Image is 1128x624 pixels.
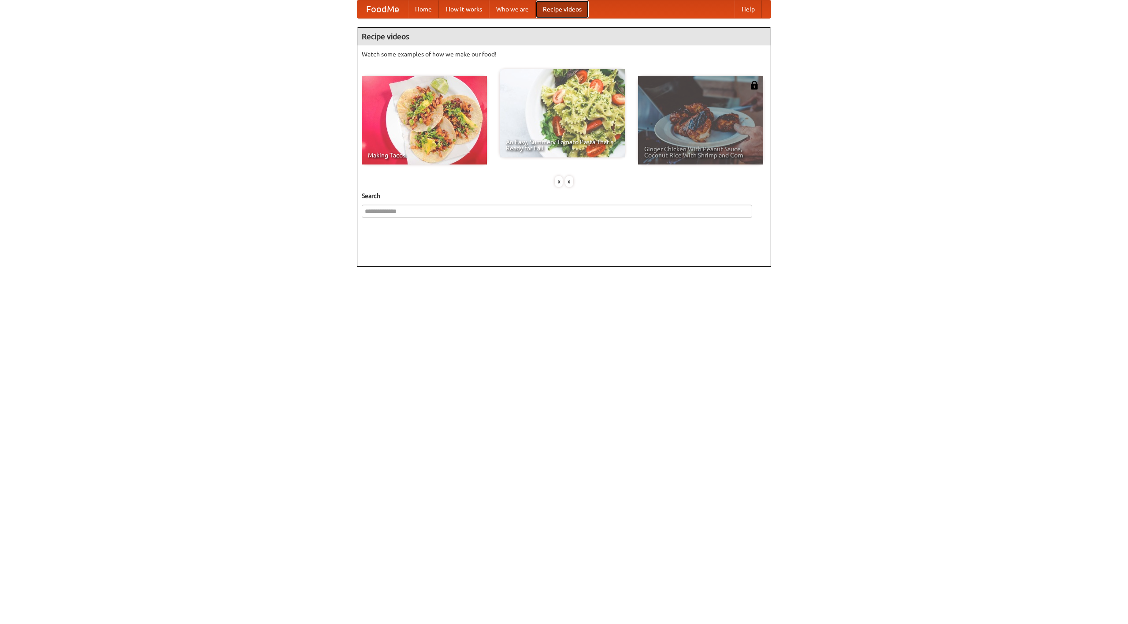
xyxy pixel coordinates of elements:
h4: Recipe videos [357,28,771,45]
div: « [555,176,563,187]
a: Who we are [489,0,536,18]
a: Home [408,0,439,18]
a: An Easy, Summery Tomato Pasta That's Ready for Fall [500,69,625,157]
a: Help [735,0,762,18]
span: An Easy, Summery Tomato Pasta That's Ready for Fall [506,139,619,151]
a: FoodMe [357,0,408,18]
img: 483408.png [750,81,759,90]
a: Recipe videos [536,0,589,18]
p: Watch some examples of how we make our food! [362,50,766,59]
div: » [565,176,573,187]
span: Making Tacos [368,152,481,158]
h5: Search [362,191,766,200]
a: How it works [439,0,489,18]
a: Making Tacos [362,76,487,164]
